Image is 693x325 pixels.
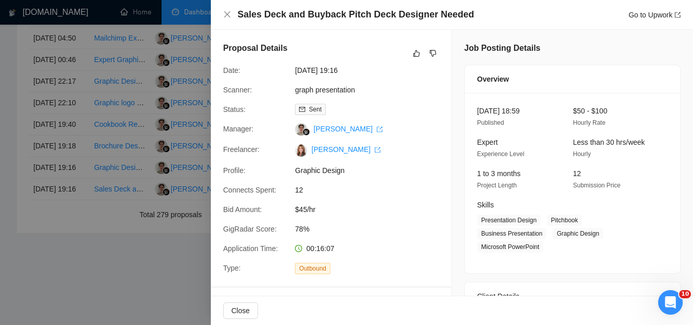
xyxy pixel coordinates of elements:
span: Connects Spent: [223,186,276,194]
button: Emoji picker [16,238,24,246]
span: Type: [223,264,241,272]
h5: Job Posting Details [464,42,540,54]
div: hi, has paid [DATE], please extend the subscription till [DATE] [45,88,189,128]
span: Project Length [477,182,517,189]
button: Close [223,302,258,319]
div: Client Details [477,282,668,310]
button: like [410,47,423,60]
span: 10 [679,290,691,298]
span: Close [231,305,250,316]
button: Gif picker [32,238,41,246]
button: Start recording [65,238,73,246]
div: Dima says… [8,143,197,254]
span: Sent [309,106,322,113]
div: Hi [PERSON_NAME], thank you for reaching out. I've checked this payment and see that it was alrea... [16,149,160,230]
span: GigRadar Score: [223,225,276,233]
span: Profile: [223,166,246,175]
div: ok, sounds great, thank you [88,44,189,54]
button: go back [7,4,26,24]
textarea: Message… [9,217,196,234]
button: dislike [427,47,439,60]
span: Bid Amount: [223,205,262,214]
a: [PERSON_NAME] export [313,125,383,133]
span: dislike [429,49,437,58]
img: c1UOPUNK0oAB1jxQqs826EdTZgrP9Q4UA5z9hGDm4X2GISaKj8Q7-3Rw8m0nqBtSTS [295,144,307,157]
button: Close [223,10,231,19]
span: Hourly Rate [573,119,605,126]
div: ok, sounds great, thank you [80,37,197,60]
button: Send a message… [176,234,192,251]
span: close [223,10,231,18]
span: 12 [295,184,449,196]
iframe: Intercom live chat [658,290,683,315]
span: export [374,147,381,153]
span: 12 [573,169,581,178]
h5: Proposal Details [223,42,287,54]
span: clock-circle [295,245,302,252]
span: Expert [477,138,498,146]
span: $50 - $100 [573,107,607,115]
span: Outbound [295,263,330,274]
span: 1 to 3 months [477,169,521,178]
span: Submission Price [573,182,621,189]
span: 78% [295,223,449,235]
span: Freelancer: [223,145,260,154]
span: Application Time: [223,244,278,253]
span: [DATE] 18:59 [477,107,520,115]
a: graph presentation [295,86,355,94]
span: Microsoft PowerPoint [477,241,543,253]
div: hi,[EMAIL_ADDRESS][DOMAIN_NAME]has paid [DATE], please extend the subscription till [DATE] [37,82,197,135]
span: export [377,126,383,132]
a: [PERSON_NAME] export [311,145,381,154]
div: [DATE] [8,68,197,82]
button: Upload attachment [49,238,57,246]
div: julia@spacesales.agency says… [8,82,197,143]
a: Go to Upworkexport [628,11,681,19]
span: like [413,49,420,58]
div: Hi [PERSON_NAME], thank you for reaching out.I've checked this payment and see that it was alread... [8,143,168,236]
div: julia@spacesales.agency says… [8,37,197,68]
h4: Sales Deck and Buyback Pitch Deck Designer Needed [237,8,474,21]
span: export [675,12,681,18]
span: Manager: [223,125,253,133]
img: Profile image for Dima [29,6,46,22]
span: [DATE] 19:16 [295,65,449,76]
span: Scanner: [223,86,252,94]
div: Close [180,4,199,23]
span: Business Presentation [477,228,546,239]
span: Presentation Design [477,215,541,226]
a: [EMAIL_ADDRESS][DOMAIN_NAME] [45,89,120,107]
span: Graphic Design [552,228,603,239]
span: Overview [477,73,509,85]
span: Date: [223,66,240,74]
span: Skills [477,201,494,209]
img: gigradar-bm.png [303,128,310,136]
span: $45/hr [295,204,449,215]
span: Pitchbook [547,215,582,226]
span: 00:16:07 [306,244,334,253]
span: Status: [223,105,246,113]
span: Experience Level [477,150,524,158]
span: Published [477,119,504,126]
button: Home [161,4,180,24]
span: Less than 30 hrs/week [573,138,645,146]
h1: Dima [50,5,70,13]
p: Active 45m ago [50,13,102,23]
span: Graphic Design [295,165,449,176]
span: mail [299,106,305,112]
span: Hourly [573,150,591,158]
